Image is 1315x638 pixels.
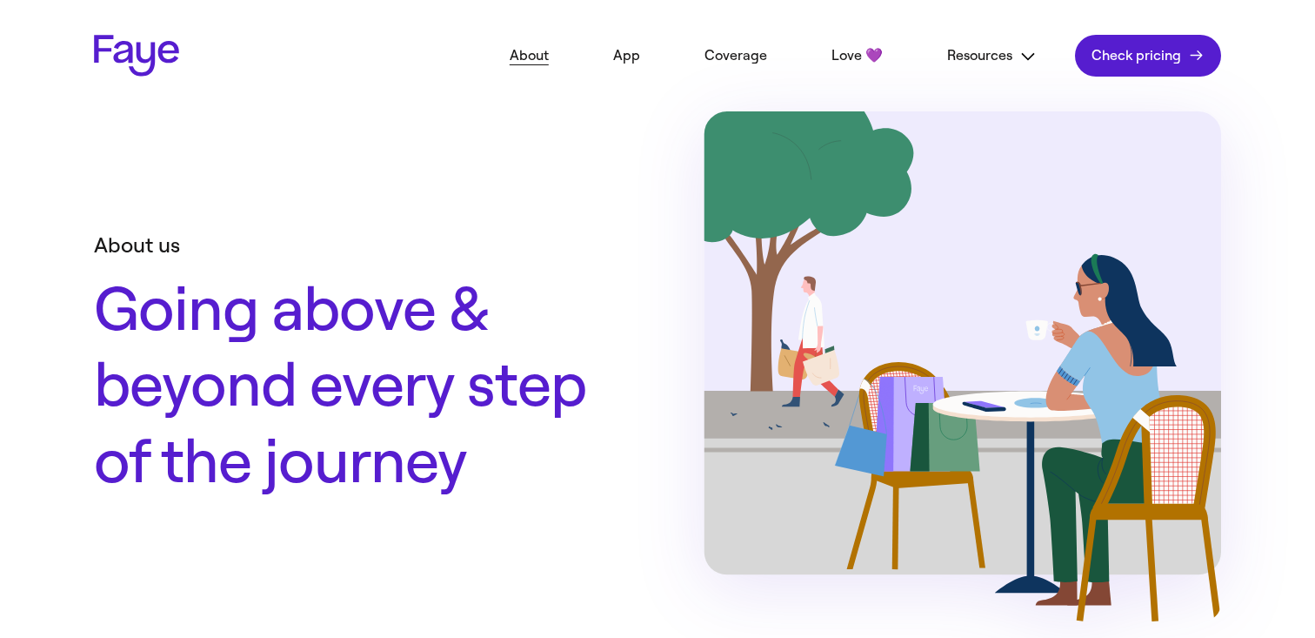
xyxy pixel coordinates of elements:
a: Check pricing [1075,35,1221,77]
a: Coverage [678,37,793,75]
button: Resources [921,37,1063,76]
a: Love 💜 [805,37,909,75]
a: Faye Logo [94,35,179,77]
p: About us [94,232,637,259]
a: App [587,37,666,75]
a: About [484,37,575,75]
h1: Going above & beyond every step of the journey [94,272,637,501]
